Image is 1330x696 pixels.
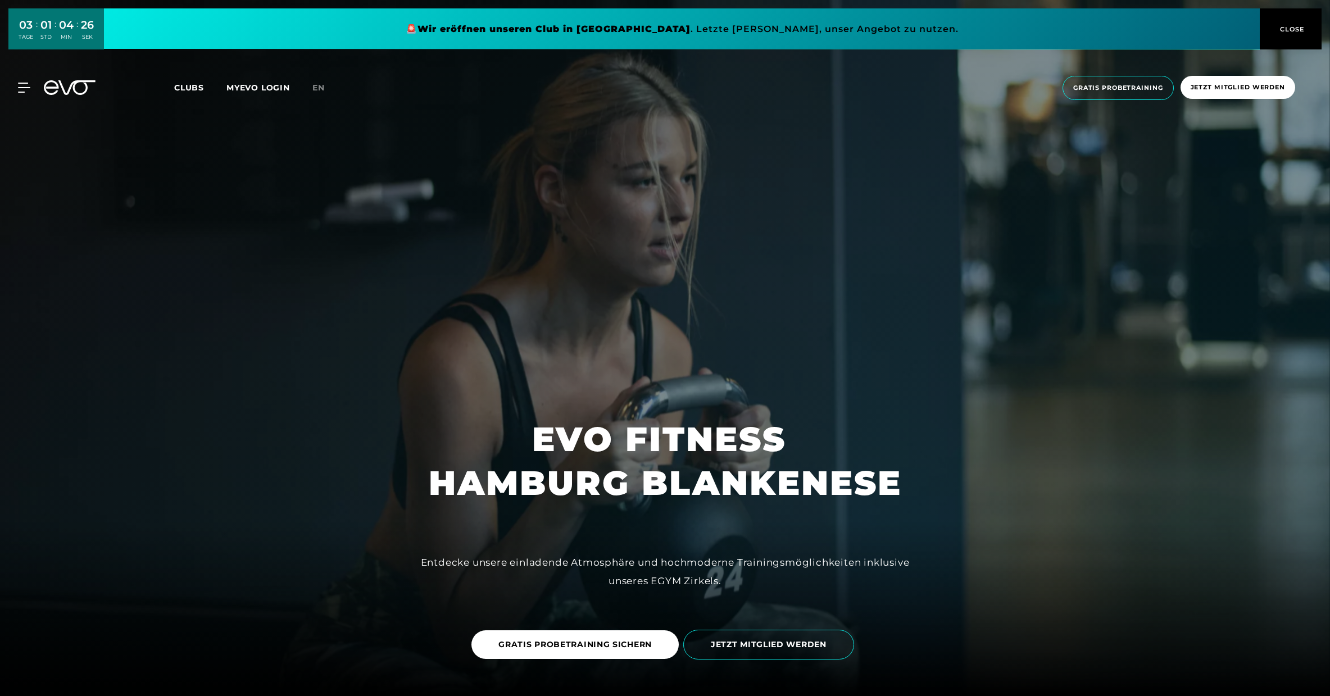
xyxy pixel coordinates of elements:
a: Clubs [174,82,226,93]
div: SEK [81,33,94,41]
a: MYEVO LOGIN [226,83,290,93]
span: Clubs [174,83,204,93]
span: GRATIS PROBETRAINING SICHERN [498,639,652,650]
a: GRATIS PROBETRAINING SICHERN [471,622,683,667]
div: 26 [81,17,94,33]
div: TAGE [19,33,33,41]
div: 04 [59,17,74,33]
div: 01 [40,17,52,33]
span: CLOSE [1277,24,1305,34]
div: Entdecke unsere einladende Atmosphäre und hochmoderne Trainingsmöglichkeiten inklusive unseres EG... [412,553,918,590]
span: Jetzt Mitglied werden [1191,83,1285,92]
a: en [312,81,338,94]
span: Gratis Probetraining [1073,83,1163,93]
span: JETZT MITGLIED WERDEN [711,639,827,650]
a: JETZT MITGLIED WERDEN [683,621,859,668]
div: 03 [19,17,33,33]
h1: EVO FITNESS HAMBURG BLANKENESE [429,417,902,505]
button: CLOSE [1260,8,1322,49]
a: Gratis Probetraining [1059,76,1177,100]
a: Jetzt Mitglied werden [1177,76,1299,100]
div: STD [40,33,52,41]
span: en [312,83,325,93]
div: : [36,18,38,48]
div: : [55,18,56,48]
div: : [76,18,78,48]
div: MIN [59,33,74,41]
